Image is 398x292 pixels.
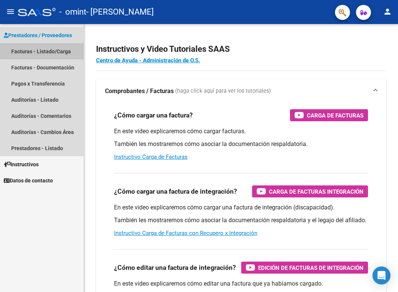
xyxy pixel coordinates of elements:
p: También les mostraremos cómo asociar la documentación respaldatoria. [114,140,368,148]
button: Edición de Facturas de integración [241,262,368,274]
h2: Instructivos y Video Tutoriales SAAS [96,42,386,56]
span: - [PERSON_NAME] [86,4,154,20]
a: Centro de Ayuda - Administración de O.S. [96,57,200,64]
button: Carga de Facturas [290,109,368,121]
mat-icon: menu [6,7,15,16]
p: En este video explicaremos cómo editar una factura que ya habíamos cargado. [114,280,368,288]
mat-expansion-panel-header: Comprobantes / Facturas (haga click aquí para ver los tutoriales) [96,79,386,103]
a: Instructivo Carga de Facturas [114,154,188,160]
span: (haga click aquí para ver los tutoriales) [175,87,271,95]
mat-icon: person [383,7,392,16]
span: Prestadores / Proveedores [4,31,72,39]
h3: ¿Cómo editar una factura de integración? [114,262,236,273]
span: Datos de contacto [4,176,53,185]
p: En este video explicaremos cómo cargar una factura de integración (discapacidad). [114,203,368,212]
h3: ¿Cómo cargar una factura? [114,110,193,120]
span: Edición de Facturas de integración [258,263,363,272]
span: Carga de Facturas [307,111,363,120]
span: Carga de Facturas Integración [269,187,363,196]
a: Instructivo Carga de Facturas con Recupero x Integración [114,230,257,236]
span: Instructivos [4,160,39,169]
strong: Comprobantes / Facturas [105,87,174,95]
p: También les mostraremos cómo asociar la documentación respaldatoria y el legajo del afiliado. [114,216,368,224]
div: Open Intercom Messenger [372,266,390,284]
span: - omint [59,4,86,20]
button: Carga de Facturas Integración [252,185,368,197]
p: En este video explicaremos cómo cargar facturas. [114,127,368,135]
h3: ¿Cómo cargar una factura de integración? [114,186,237,197]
